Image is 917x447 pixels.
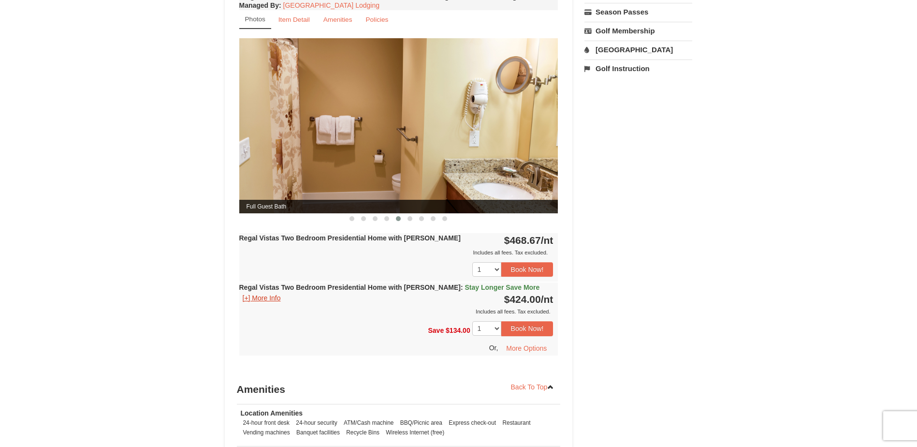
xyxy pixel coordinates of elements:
[359,10,394,29] a: Policies
[239,283,540,291] strong: Regal Vistas Two Bedroom Presidential Home with [PERSON_NAME]
[239,307,553,316] div: Includes all fees. Tax excluded.
[239,200,558,213] span: Full Guest Bath
[500,341,553,356] button: More Options
[278,16,310,23] small: Item Detail
[294,428,342,437] li: Banquet facilities
[241,409,303,417] strong: Location Amenities
[317,10,359,29] a: Amenities
[239,248,553,257] div: Includes all fees. Tax excluded.
[541,294,553,305] span: /nt
[272,10,316,29] a: Item Detail
[239,1,281,9] strong: :
[446,418,498,428] li: Express check-out
[446,327,470,334] span: $134.00
[398,418,445,428] li: BBQ/Picnic area
[489,343,498,351] span: Or,
[465,283,540,291] span: Stay Longer Save More
[245,15,265,23] small: Photos
[584,22,692,40] a: Golf Membership
[365,16,388,23] small: Policies
[341,418,396,428] li: ATM/Cash machine
[501,321,553,336] button: Book Now!
[239,38,558,213] img: Full Guest Bath
[504,294,541,305] span: $424.00
[584,3,692,21] a: Season Passes
[501,262,553,277] button: Book Now!
[461,283,463,291] span: :
[428,327,444,334] span: Save
[239,234,461,242] strong: Regal Vistas Two Bedroom Presidential Home with [PERSON_NAME]
[500,418,533,428] li: Restaurant
[283,1,379,9] a: [GEOGRAPHIC_DATA] Lodging
[241,428,292,437] li: Vending machines
[293,418,339,428] li: 24-hour security
[505,380,561,394] a: Back To Top
[239,10,271,29] a: Photos
[584,41,692,59] a: [GEOGRAPHIC_DATA]
[383,428,447,437] li: Wireless Internet (free)
[239,293,284,303] button: [+] More Info
[504,235,553,246] strong: $468.67
[239,1,279,9] span: Managed By
[323,16,352,23] small: Amenities
[241,418,292,428] li: 24-hour front desk
[237,380,561,399] h3: Amenities
[541,235,553,246] span: /nt
[344,428,382,437] li: Recycle Bins
[584,60,692,77] a: Golf Instruction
